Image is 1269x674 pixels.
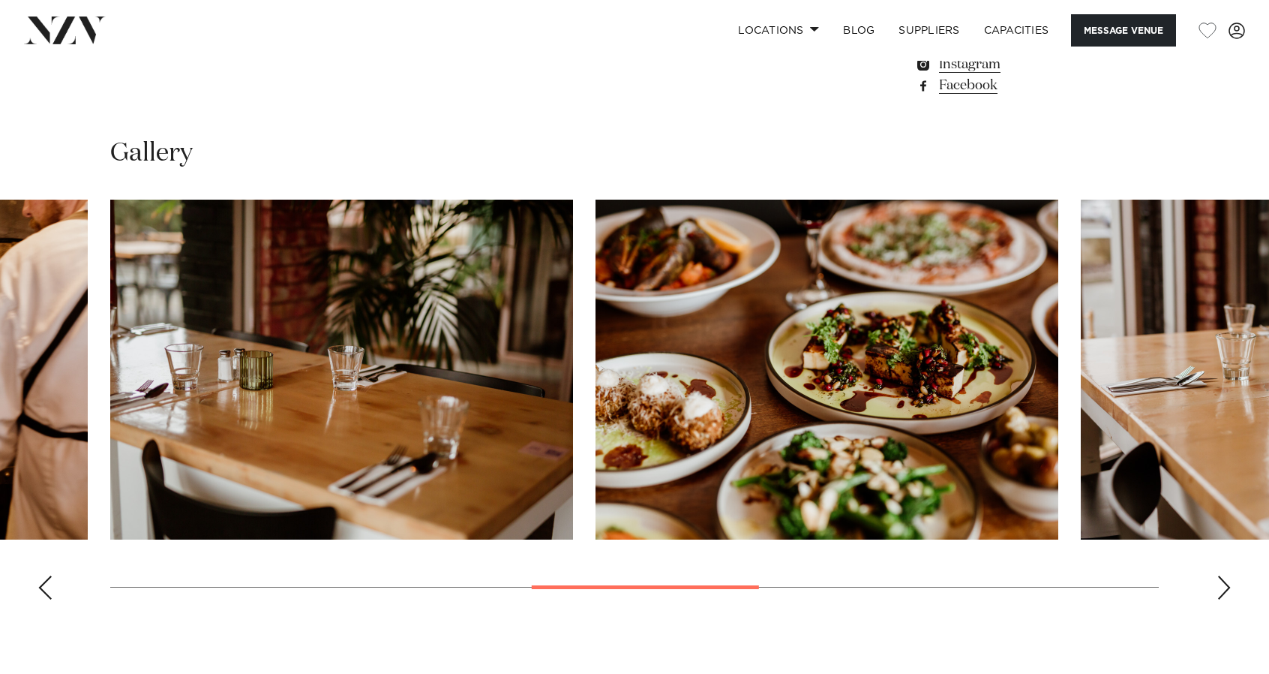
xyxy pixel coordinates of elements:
button: Message Venue [1071,14,1176,47]
a: Capacities [972,14,1061,47]
a: Instagram [914,54,1159,75]
a: Facebook [914,75,1159,96]
a: Locations [726,14,831,47]
swiper-slide: 5 / 10 [110,200,573,540]
img: nzv-logo.png [24,17,106,44]
swiper-slide: 6 / 10 [595,200,1058,540]
h2: Gallery [110,137,193,170]
a: SUPPLIERS [886,14,971,47]
a: BLOG [831,14,886,47]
